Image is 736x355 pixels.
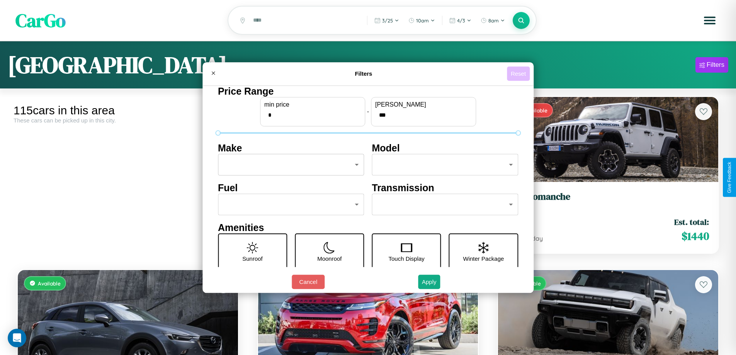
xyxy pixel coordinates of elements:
h3: Jeep Comanche [507,191,709,202]
h1: [GEOGRAPHIC_DATA] [8,49,227,81]
button: 8am [477,14,509,27]
p: - [367,106,369,117]
div: Filters [707,61,724,69]
p: Sunroof [242,253,263,264]
a: Jeep Comanche2022 [507,191,709,210]
button: Reset [507,66,530,81]
div: Open Intercom Messenger [8,329,26,347]
button: 3/25 [371,14,403,27]
p: Moonroof [317,253,342,264]
span: Est. total: [674,216,709,228]
h4: Make [218,143,364,154]
h4: Amenities [218,222,518,233]
div: 115 cars in this area [14,104,242,117]
button: 4/3 [445,14,475,27]
span: Available [38,280,61,287]
span: $ 1440 [682,228,709,244]
p: Winter Package [463,253,504,264]
label: min price [264,101,361,108]
button: Open menu [699,10,721,31]
button: Apply [418,275,440,289]
p: Touch Display [388,253,424,264]
div: These cars can be picked up in this city. [14,117,242,124]
span: / day [527,234,543,242]
label: [PERSON_NAME] [375,101,472,108]
h4: Transmission [372,182,518,194]
h4: Fuel [218,182,364,194]
span: 10am [416,17,429,24]
h4: Price Range [218,86,518,97]
h4: Model [372,143,518,154]
button: Filters [695,57,728,73]
span: 4 / 3 [457,17,465,24]
button: 10am [405,14,439,27]
span: 8am [488,17,499,24]
span: CarGo [15,8,66,33]
h4: Filters [220,70,507,77]
span: 3 / 25 [382,17,393,24]
button: Cancel [292,275,325,289]
div: Give Feedback [727,162,732,193]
